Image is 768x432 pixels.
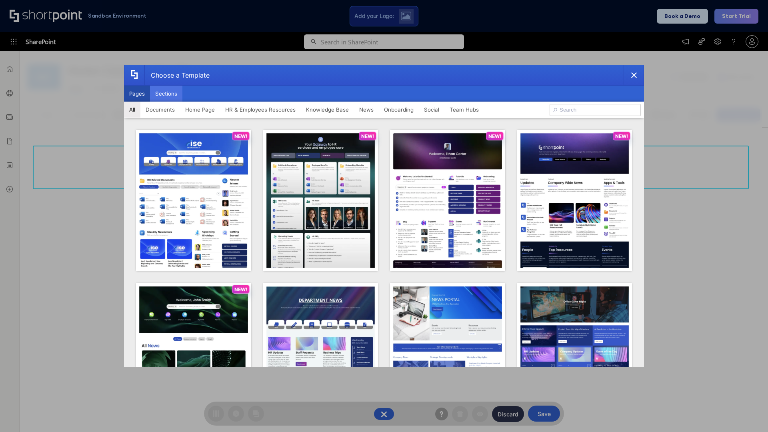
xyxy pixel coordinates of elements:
[550,104,641,116] input: Search
[180,102,220,118] button: Home Page
[124,65,644,367] div: template selector
[144,65,210,85] div: Choose a Template
[728,394,768,432] iframe: Chat Widget
[379,102,419,118] button: Onboarding
[124,86,150,102] button: Pages
[234,286,247,292] p: NEW!
[444,102,484,118] button: Team Hubs
[615,133,628,139] p: NEW!
[488,133,501,139] p: NEW!
[354,102,379,118] button: News
[150,86,182,102] button: Sections
[124,102,140,118] button: All
[301,102,354,118] button: Knowledge Base
[361,133,374,139] p: NEW!
[234,133,247,139] p: NEW!
[140,102,180,118] button: Documents
[419,102,444,118] button: Social
[220,102,301,118] button: HR & Employees Resources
